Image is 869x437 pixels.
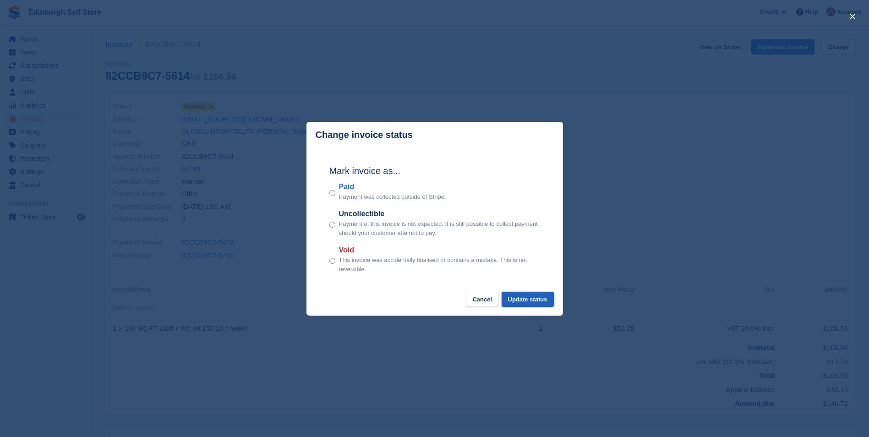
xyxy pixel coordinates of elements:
label: Uncollectible [339,208,540,219]
button: Update status [502,292,554,307]
button: Cancel [466,292,498,307]
p: This invoice was accidentally finalised or contains a mistake. This is not reversible. [339,256,540,273]
p: Payment was collected outside of Stripe. [339,192,446,202]
button: close [845,9,860,24]
p: Payment of this invoice is not expected. It is still possible to collect payment should your cust... [339,219,540,237]
label: Void [339,245,540,256]
label: Paid [339,181,446,192]
p: Change invoice status [316,130,413,140]
h2: Mark invoice as... [329,164,540,178]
